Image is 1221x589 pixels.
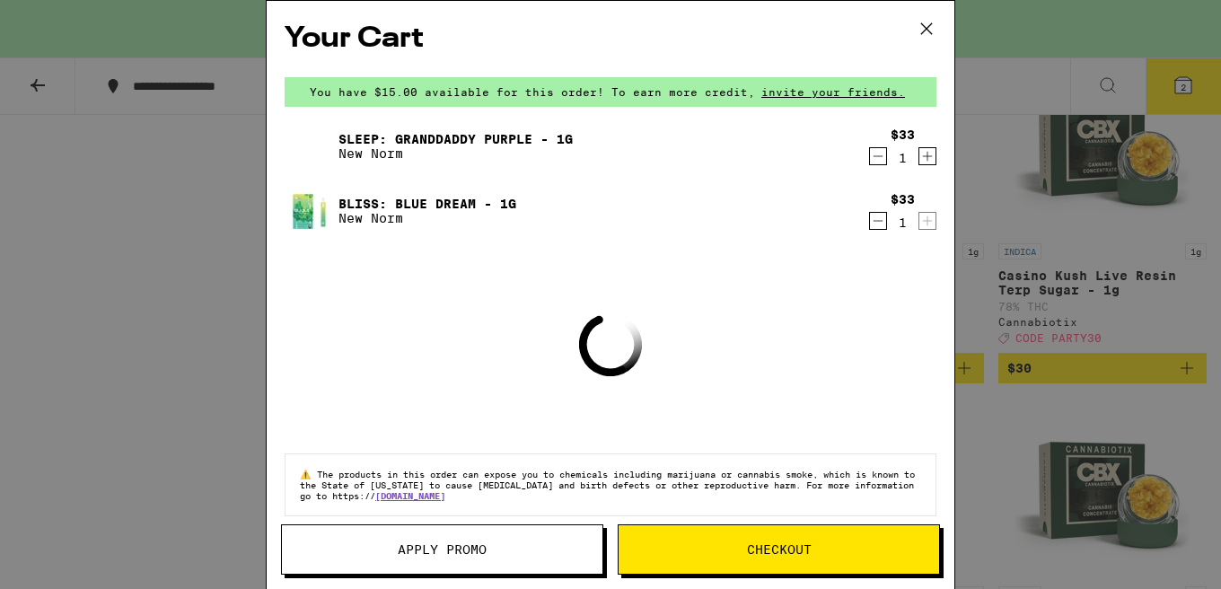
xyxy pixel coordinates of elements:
[747,543,812,556] span: Checkout
[11,13,129,27] span: Hi. Need any help?
[918,147,936,165] button: Increment
[338,211,516,225] p: New Norm
[310,86,755,98] span: You have $15.00 available for this order! To earn more credit,
[618,524,940,575] button: Checkout
[338,132,573,146] a: Sleep: Granddaddy Purple - 1g
[285,19,936,59] h2: Your Cart
[891,192,915,207] div: $33
[300,469,915,501] span: The products in this order can expose you to chemicals including marijuana or cannabis smoke, whi...
[338,197,516,211] a: Bliss: Blue Dream - 1g
[891,127,915,142] div: $33
[918,212,936,230] button: Increment
[285,121,335,171] img: Sleep: Granddaddy Purple - 1g
[869,147,887,165] button: Decrement
[891,215,915,230] div: 1
[281,524,603,575] button: Apply Promo
[300,469,317,479] span: ⚠️
[285,186,335,236] img: Bliss: Blue Dream - 1g
[891,151,915,165] div: 1
[285,77,936,107] div: You have $15.00 available for this order! To earn more credit,invite your friends.
[869,212,887,230] button: Decrement
[755,86,911,98] span: invite your friends.
[375,490,445,501] a: [DOMAIN_NAME]
[398,543,487,556] span: Apply Promo
[338,146,573,161] p: New Norm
